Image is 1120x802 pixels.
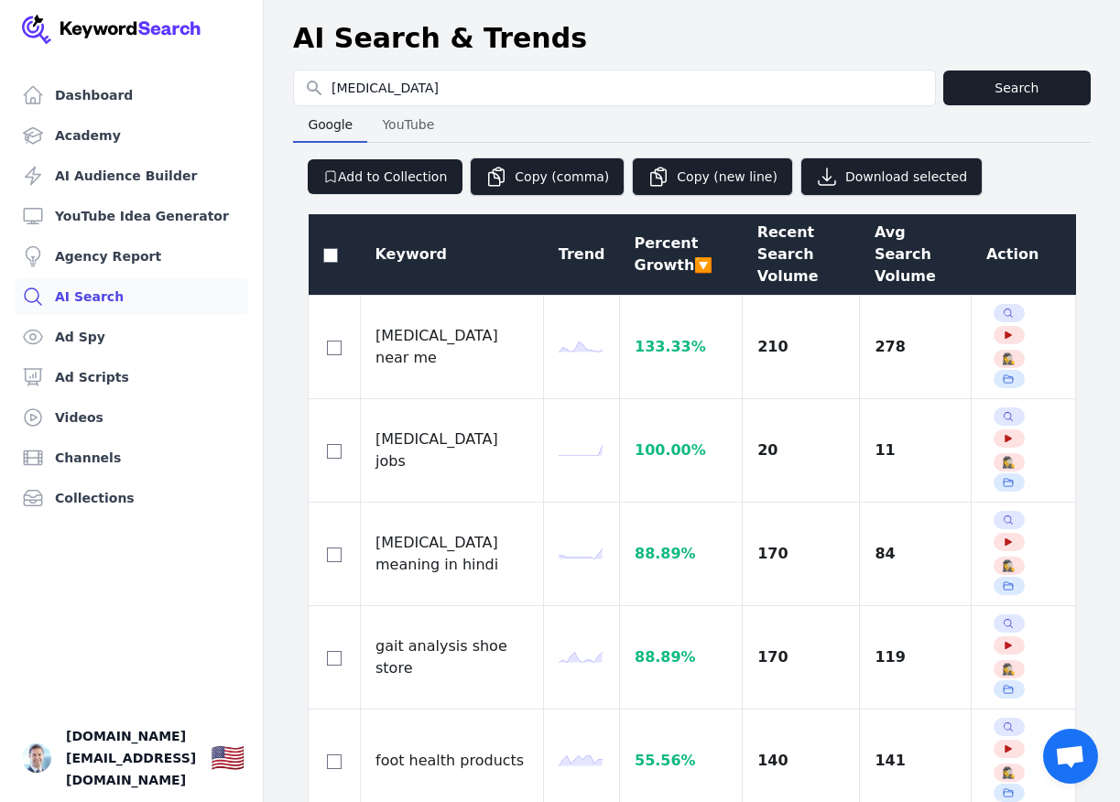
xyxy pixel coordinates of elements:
div: Open chat [1043,729,1098,784]
button: 🕵️‍♀️ [1001,662,1016,677]
button: 🕵️‍♀️ [1001,765,1016,780]
img: website_grey.svg [29,48,44,62]
h1: AI Search & Trends [293,22,587,55]
div: Keyword [375,244,529,266]
span: 🕵️‍♀️ [1002,352,1016,366]
label: Font Size [7,111,63,126]
div: Keywords by Traffic [202,117,309,129]
button: Download selected [800,157,983,196]
button: Copy (new line) [632,157,793,196]
span: 🕵️‍♀️ [1002,558,1016,573]
button: Add to Collection [308,159,462,194]
a: Ad Scripts [15,359,248,396]
div: Domain Overview [70,117,164,129]
a: Collections [15,480,248,516]
div: Avg Search Volume [875,222,957,287]
button: Search [943,70,1091,105]
input: Search [294,70,935,105]
div: 11 [875,439,956,461]
div: 278 [875,336,956,358]
td: [MEDICAL_DATA] meaning in hindi [361,503,544,606]
div: Recent Search Volume [757,222,845,287]
a: AI Audience Builder [15,157,248,194]
h3: Style [7,58,267,78]
div: 140 [757,750,844,772]
button: Open user button [22,743,51,773]
img: tab_keywords_by_traffic_grey.svg [182,115,197,130]
td: [MEDICAL_DATA] jobs [361,399,544,503]
div: Action [986,244,1061,266]
a: AI Search [15,278,248,315]
a: Ad Spy [15,319,248,355]
button: 🇺🇸 [211,740,245,776]
div: 133.33 % [635,336,727,358]
div: Trend [559,244,605,266]
div: 🇺🇸 [211,742,245,775]
div: Percent Growth 🔽 [635,233,728,276]
div: 84 [875,543,956,565]
span: [DOMAIN_NAME][EMAIL_ADDRESS][DOMAIN_NAME] [66,725,196,791]
div: Outline [7,7,267,24]
a: YouTube Idea Generator [15,198,248,234]
button: 🕵️‍♀️ [1001,352,1016,366]
div: 119 [875,646,956,668]
a: Videos [15,399,248,436]
td: [MEDICAL_DATA] near me [361,296,544,399]
div: 141 [875,750,956,772]
div: 88.89 % [635,646,727,668]
span: YouTube [375,112,441,137]
div: 100.00 % [635,439,727,461]
div: 210 [757,336,844,358]
a: Academy [15,117,248,154]
img: logo_orange.svg [29,29,44,44]
button: Copy (comma) [470,157,625,196]
img: tab_domain_overview_orange.svg [49,115,64,130]
img: Your Company [22,15,201,44]
span: 16 px [22,127,51,143]
div: 170 [757,543,844,565]
div: Domain: [DOMAIN_NAME] [48,48,201,62]
div: v 4.0.25 [51,29,90,44]
a: Channels [15,439,248,476]
span: Google [300,112,360,137]
a: Back to Top [27,24,99,39]
div: 55.56 % [635,750,727,772]
div: 170 [757,646,844,668]
div: 20 [757,439,844,461]
span: 🕵️‍♀️ [1002,662,1016,677]
a: Dashboard [15,77,248,114]
button: 🕵️‍♀️ [1001,455,1016,470]
button: 🕵️‍♀️ [1001,558,1016,573]
a: Agency Report [15,238,248,275]
span: 🕵️‍♀️ [1002,765,1016,780]
td: gait analysis shoe store [361,606,544,710]
span: 🕵️‍♀️ [1002,455,1016,470]
div: 88.89 % [635,543,727,565]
